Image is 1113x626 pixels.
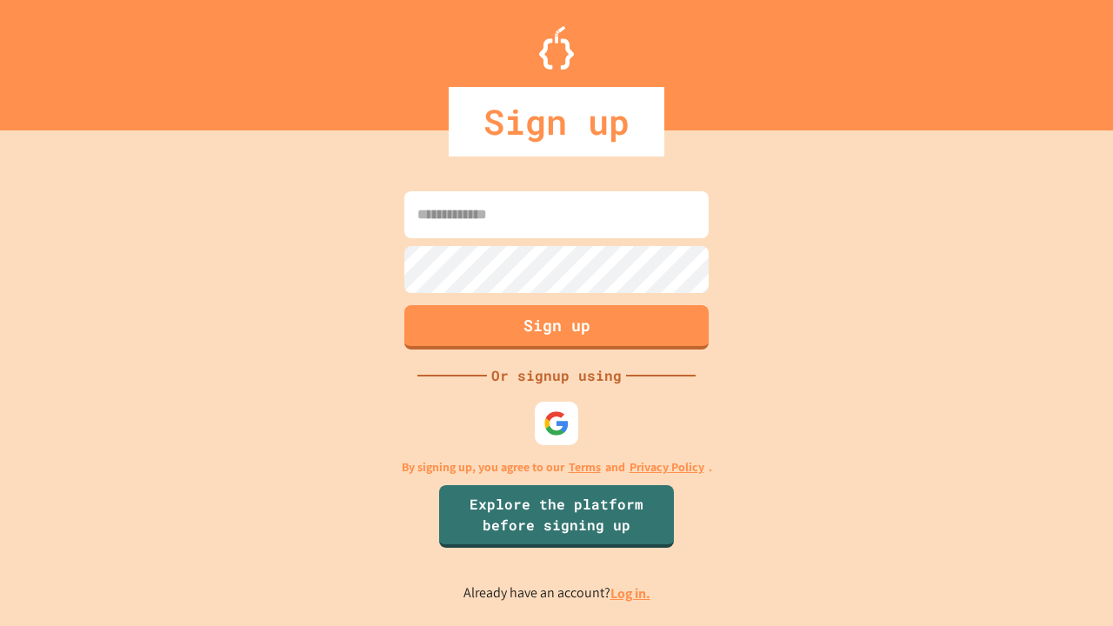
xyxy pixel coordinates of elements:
[543,410,570,436] img: google-icon.svg
[630,458,704,476] a: Privacy Policy
[569,458,601,476] a: Terms
[487,365,626,386] div: Or signup using
[463,583,650,604] p: Already have an account?
[402,458,712,476] p: By signing up, you agree to our and .
[539,26,574,70] img: Logo.svg
[404,305,709,350] button: Sign up
[439,485,674,548] a: Explore the platform before signing up
[449,87,664,156] div: Sign up
[610,584,650,603] a: Log in.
